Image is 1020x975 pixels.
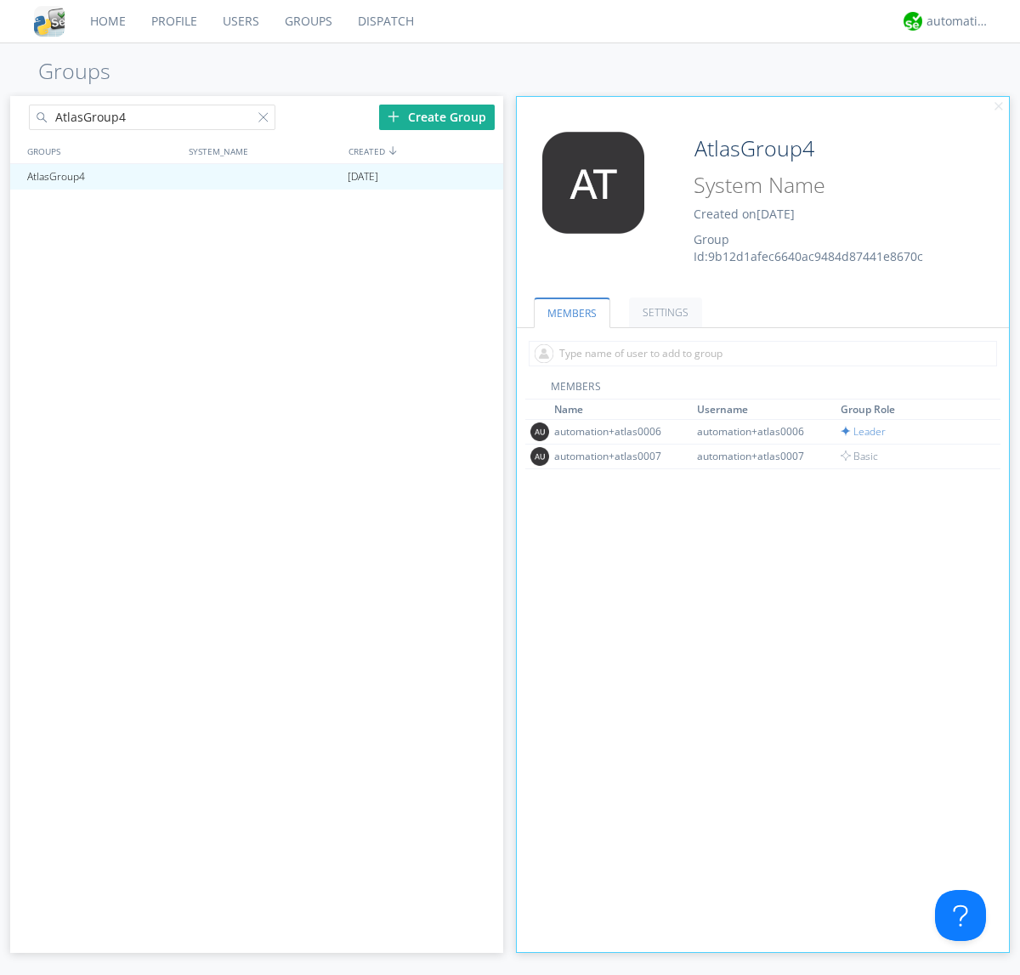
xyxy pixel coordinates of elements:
[688,132,962,166] input: Group Name
[379,105,495,130] div: Create Group
[904,12,922,31] img: d2d01cd9b4174d08988066c6d424eccd
[694,206,795,222] span: Created on
[694,400,838,420] th: Toggle SortBy
[993,101,1005,113] img: cancel.svg
[688,169,962,201] input: System Name
[694,231,923,264] span: Group Id: 9b12d1afec6640ac9484d87441e8670c
[554,424,682,439] div: automation+atlas0006
[838,400,982,420] th: Toggle SortBy
[697,449,824,463] div: automation+atlas0007
[525,379,1001,400] div: MEMBERS
[34,6,65,37] img: cddb5a64eb264b2086981ab96f4c1ba7
[629,298,702,327] a: SETTINGS
[388,111,399,122] img: plus.svg
[23,139,180,163] div: GROUPS
[554,449,682,463] div: automation+atlas0007
[926,13,990,30] div: automation+atlas
[530,422,549,441] img: 373638.png
[344,139,505,163] div: CREATED
[529,341,997,366] input: Type name of user to add to group
[184,139,344,163] div: SYSTEM_NAME
[756,206,795,222] span: [DATE]
[530,447,549,466] img: 373638.png
[23,164,182,190] div: AtlasGroup4
[534,298,610,328] a: MEMBERS
[935,890,986,941] iframe: Toggle Customer Support
[841,424,886,439] span: Leader
[697,424,824,439] div: automation+atlas0006
[841,449,878,463] span: Basic
[29,105,275,130] input: Search groups
[552,400,695,420] th: Toggle SortBy
[348,164,378,190] span: [DATE]
[10,164,503,190] a: AtlasGroup4[DATE]
[530,132,657,234] img: 373638.png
